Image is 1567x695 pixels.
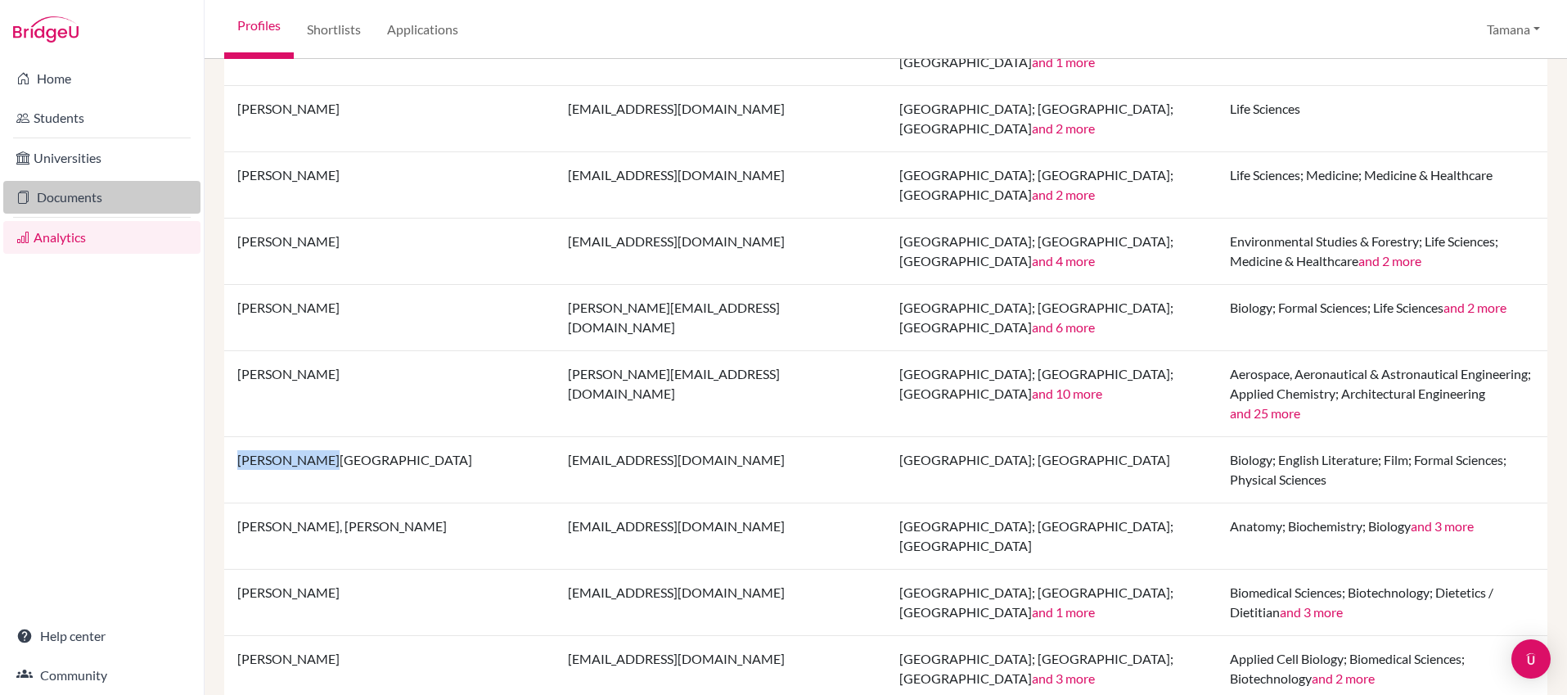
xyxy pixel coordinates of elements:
td: [PERSON_NAME] [224,285,555,351]
button: and 25 more [1230,404,1300,423]
button: and 2 more [1312,669,1375,688]
a: Community [3,659,200,692]
td: Biology; Formal Sciences; Life Sciences [1217,285,1547,351]
td: Biomedical Sciences; Biotechnology; Dietetics / Dietitian [1217,570,1547,636]
td: [EMAIL_ADDRESS][DOMAIN_NAME] [555,152,885,219]
button: and 1 more [1032,602,1095,622]
a: Help center [3,620,200,652]
td: [EMAIL_ADDRESS][DOMAIN_NAME] [555,219,885,285]
td: [GEOGRAPHIC_DATA]; [GEOGRAPHIC_DATA]; [GEOGRAPHIC_DATA] [886,219,1217,285]
button: and 6 more [1032,318,1095,337]
a: Documents [3,181,200,214]
button: and 2 more [1032,185,1095,205]
td: [PERSON_NAME] [224,86,555,152]
button: and 3 more [1280,602,1343,622]
td: [EMAIL_ADDRESS][DOMAIN_NAME] [555,437,885,503]
td: [GEOGRAPHIC_DATA]; [GEOGRAPHIC_DATA]; [GEOGRAPHIC_DATA] [886,152,1217,219]
button: and 2 more [1358,251,1421,271]
a: Universities [3,142,200,174]
td: [EMAIL_ADDRESS][DOMAIN_NAME] [555,86,885,152]
a: Home [3,62,200,95]
button: and 10 more [1032,384,1102,404]
td: [PERSON_NAME], [PERSON_NAME] [224,503,555,570]
td: Life Sciences [1217,86,1547,152]
td: Aerospace, Aeronautical & Astronautical Engineering; Applied Chemistry; Architectural Engineering [1217,351,1547,437]
td: Life Sciences; Medicine; Medicine & Healthcare [1217,152,1547,219]
td: [GEOGRAPHIC_DATA]; [GEOGRAPHIC_DATA]; [GEOGRAPHIC_DATA] [886,86,1217,152]
td: [GEOGRAPHIC_DATA]; [GEOGRAPHIC_DATA]; [GEOGRAPHIC_DATA] [886,351,1217,437]
button: and 1 more [1032,52,1095,72]
td: [GEOGRAPHIC_DATA]; [GEOGRAPHIC_DATA]; [GEOGRAPHIC_DATA] [886,570,1217,636]
td: [GEOGRAPHIC_DATA]; [GEOGRAPHIC_DATA] [886,437,1217,503]
td: [EMAIL_ADDRESS][DOMAIN_NAME] [555,570,885,636]
button: and 2 more [1443,298,1506,318]
div: Open Intercom Messenger [1511,639,1551,679]
td: [PERSON_NAME] [224,152,555,219]
button: and 3 more [1032,669,1095,688]
button: Tamana [1479,14,1547,45]
a: Analytics [3,221,200,254]
td: Environmental Studies & Forestry; Life Sciences; Medicine & Healthcare [1217,219,1547,285]
td: [PERSON_NAME][EMAIL_ADDRESS][DOMAIN_NAME] [555,351,885,437]
td: [GEOGRAPHIC_DATA]; [GEOGRAPHIC_DATA]; [GEOGRAPHIC_DATA] [886,285,1217,351]
button: and 2 more [1032,119,1095,138]
td: Biology; English Literature; Film; Formal Sciences; Physical Sciences [1217,437,1547,503]
td: [EMAIL_ADDRESS][DOMAIN_NAME] [555,503,885,570]
td: [GEOGRAPHIC_DATA]; [GEOGRAPHIC_DATA]; [GEOGRAPHIC_DATA] [886,503,1217,570]
td: [PERSON_NAME] [224,570,555,636]
button: and 4 more [1032,251,1095,271]
td: [PERSON_NAME] [224,351,555,437]
img: Bridge-U [13,16,79,43]
a: Students [3,102,200,134]
td: [PERSON_NAME][GEOGRAPHIC_DATA] [224,437,555,503]
td: [PERSON_NAME][EMAIL_ADDRESS][DOMAIN_NAME] [555,285,885,351]
button: and 3 more [1411,517,1474,536]
td: [PERSON_NAME] [224,219,555,285]
td: Anatomy; Biochemistry; Biology [1217,503,1547,570]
